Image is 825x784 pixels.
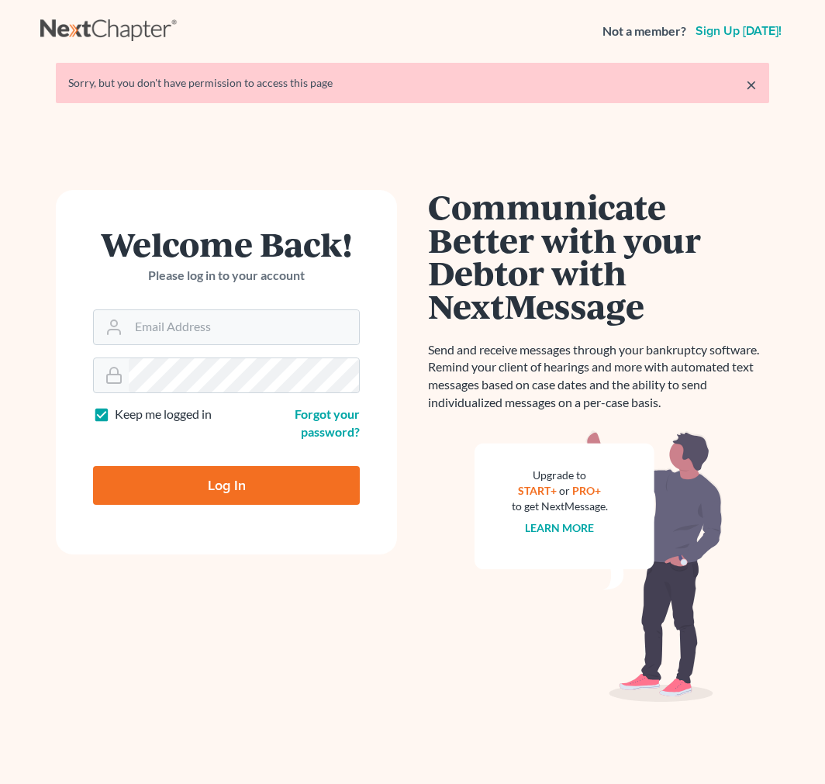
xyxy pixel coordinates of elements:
a: PRO+ [573,484,602,497]
a: Forgot your password? [295,406,360,439]
span: or [560,484,571,497]
a: Sign up [DATE]! [692,25,785,37]
a: Learn more [526,521,595,534]
h1: Welcome Back! [93,227,360,261]
p: Send and receive messages through your bankruptcy software. Remind your client of hearings and mo... [428,341,769,412]
input: Email Address [129,310,359,344]
p: Please log in to your account [93,267,360,285]
div: to get NextMessage. [512,499,608,514]
img: nextmessage_bg-59042aed3d76b12b5cd301f8e5b87938c9018125f34e5fa2b7a6b67550977c72.svg [475,430,723,702]
input: Log In [93,466,360,505]
a: × [746,75,757,94]
label: Keep me logged in [115,406,212,423]
h1: Communicate Better with your Debtor with NextMessage [428,190,769,323]
div: Sorry, but you don't have permission to access this page [68,75,757,91]
a: START+ [519,484,557,497]
strong: Not a member? [602,22,686,40]
div: Upgrade to [512,468,608,483]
